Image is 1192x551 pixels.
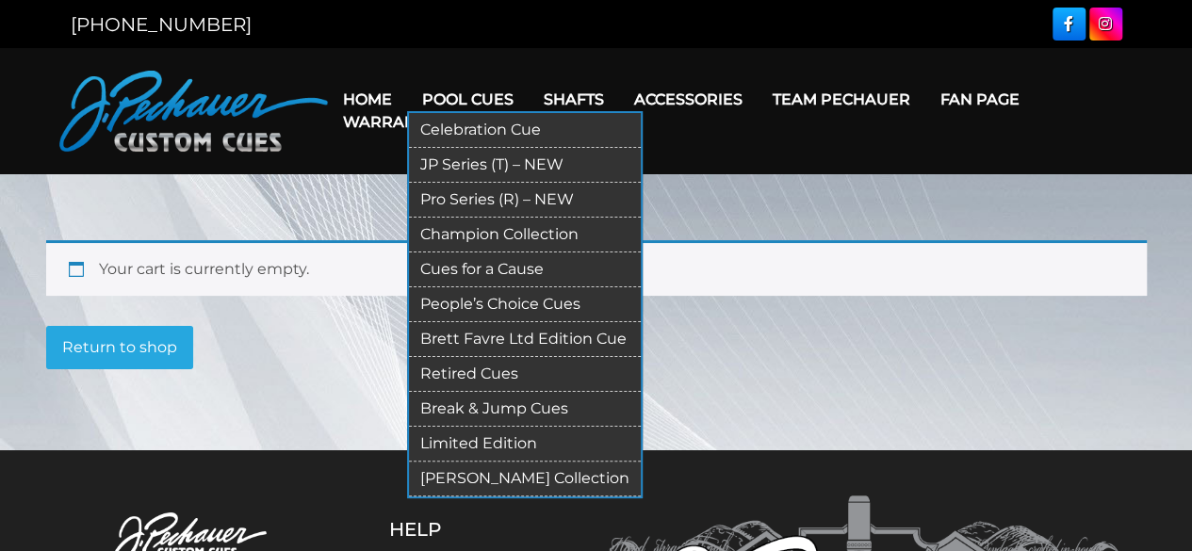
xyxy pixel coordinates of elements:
h5: Help [389,518,535,541]
a: Brett Favre Ltd Edition Cue [409,322,641,357]
a: Limited Edition [409,427,641,462]
a: Pro Series (R) – NEW [409,183,641,218]
a: Pool Cues [407,75,529,123]
a: Fan Page [925,75,1035,123]
a: Accessories [619,75,758,123]
a: [PERSON_NAME] Collection [409,462,641,496]
a: Champion Collection [409,218,641,252]
div: Your cart is currently empty. [46,240,1147,296]
a: Break & Jump Cues [409,392,641,427]
a: People’s Choice Cues [409,287,641,322]
a: Warranty [328,98,449,146]
a: Home [328,75,407,123]
a: Team Pechauer [758,75,925,123]
img: Pechauer Custom Cues [59,71,328,152]
a: Cart [449,98,521,146]
a: Retired Cues [409,357,641,392]
a: JP Series (T) – NEW [409,148,641,183]
a: [PHONE_NUMBER] [71,13,252,36]
a: Cues for a Cause [409,252,641,287]
a: Shafts [529,75,619,123]
a: Celebration Cue [409,113,641,148]
a: Return to shop [46,326,193,369]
